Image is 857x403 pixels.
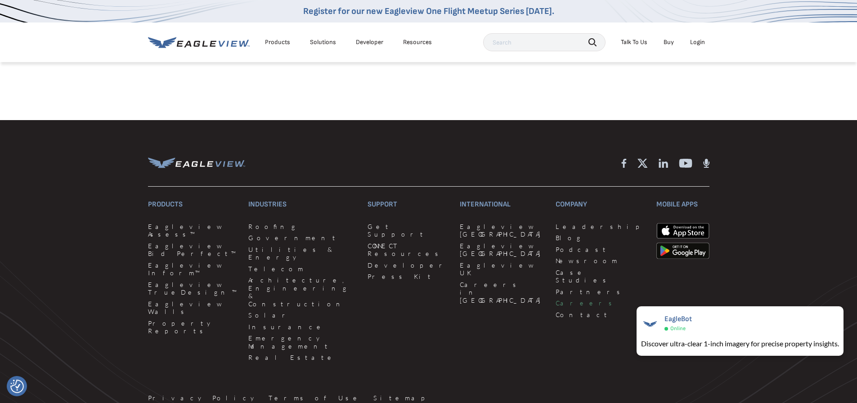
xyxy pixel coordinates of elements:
[460,197,545,212] h3: International
[248,234,357,242] a: Government
[670,325,686,332] span: Online
[368,242,449,258] a: CONNECT Resources
[148,242,238,258] a: Eagleview Bid Perfect™
[148,223,238,238] a: Eagleview Assess™
[368,197,449,212] h3: Support
[556,223,646,231] a: Leadership
[248,276,357,308] a: Architecture, Engineering & Construction
[460,223,545,238] a: Eagleview [GEOGRAPHIC_DATA]
[148,197,238,212] h3: Products
[556,311,646,319] a: Contact
[641,338,839,349] div: Discover ultra-clear 1-inch imagery for precise property insights.
[641,315,659,333] img: EagleBot
[556,299,646,307] a: Careers
[248,197,357,212] h3: Industries
[356,38,383,46] a: Developer
[373,394,431,402] a: Sitemap
[656,223,709,239] img: apple-app-store.png
[248,265,357,273] a: Telecom
[148,394,258,402] a: Privacy Policy
[148,319,238,335] a: Property Reports
[621,38,647,46] div: Talk To Us
[403,38,432,46] div: Resources
[664,38,674,46] a: Buy
[556,257,646,265] a: Newsroom
[368,273,449,281] a: Press Kit
[10,380,24,393] img: Revisit consent button
[248,334,357,350] a: Emergency Management
[656,197,709,212] h3: Mobile Apps
[248,246,357,261] a: Utilities & Energy
[248,311,357,319] a: Solar
[460,242,545,258] a: Eagleview [GEOGRAPHIC_DATA]
[556,234,646,242] a: Blog
[10,380,24,393] button: Consent Preferences
[460,281,545,304] a: Careers in [GEOGRAPHIC_DATA]
[310,38,336,46] div: Solutions
[303,6,554,17] a: Register for our new Eagleview One Flight Meetup Series [DATE].
[248,223,357,231] a: Roofing
[148,300,238,316] a: Eagleview Walls
[269,394,363,402] a: Terms of Use
[656,242,709,259] img: google-play-store_b9643a.png
[483,33,606,51] input: Search
[460,261,545,277] a: Eagleview UK
[368,261,449,269] a: Developer
[265,38,290,46] div: Products
[248,354,357,362] a: Real Estate
[556,269,646,284] a: Case Studies
[148,261,238,277] a: Eagleview Inform™
[664,315,692,323] span: EagleBot
[556,197,646,212] h3: Company
[556,288,646,296] a: Partners
[248,323,357,331] a: Insurance
[556,246,646,254] a: Podcast
[148,281,238,296] a: Eagleview TrueDesign™
[690,38,705,46] div: Login
[368,223,449,238] a: Get Support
